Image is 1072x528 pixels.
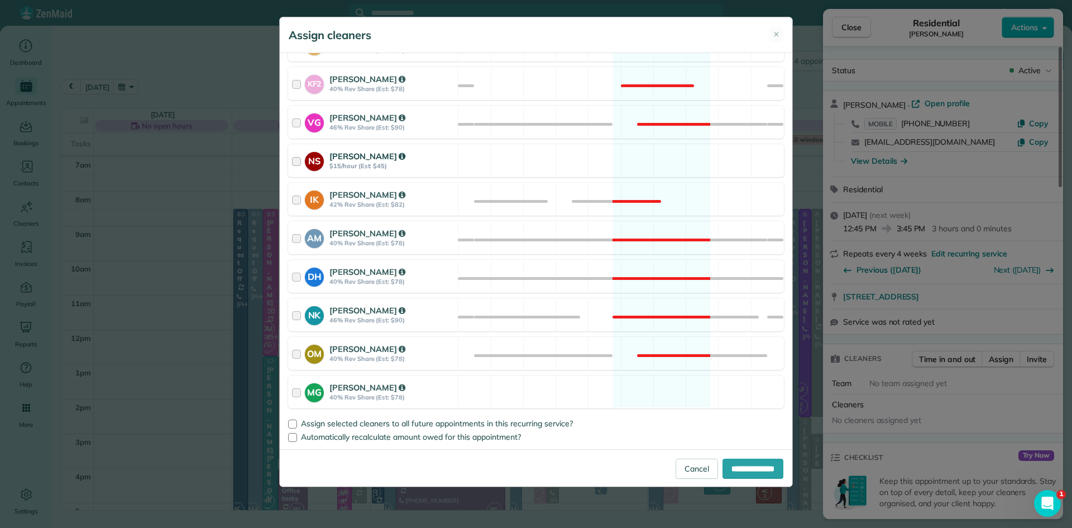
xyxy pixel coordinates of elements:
[305,229,324,245] strong: AM
[329,305,405,316] strong: [PERSON_NAME]
[773,29,779,40] span: ✕
[305,113,324,130] strong: VG
[301,432,521,442] span: Automatically recalculate amount owed for this appointment?
[329,74,405,84] strong: [PERSON_NAME]
[329,382,405,393] strong: [PERSON_NAME]
[329,112,405,123] strong: [PERSON_NAME]
[305,75,324,90] strong: KF2
[305,345,324,361] strong: OM
[305,152,324,168] strong: NS
[329,344,405,354] strong: [PERSON_NAME]
[1034,490,1061,517] iframe: Intercom live chat
[329,201,454,208] strong: 42% Rev Share (Est: $82)
[329,239,454,247] strong: 40% Rev Share (Est: $78)
[329,278,454,286] strong: 40% Rev Share (Est: $78)
[301,418,573,429] span: Assign selected cleaners to all future appointments in this recurring service?
[329,85,454,93] strong: 40% Rev Share (Est: $78)
[305,268,324,284] strong: DH
[329,189,405,200] strong: [PERSON_NAME]
[289,27,371,43] h5: Assign cleaners
[329,151,405,161] strong: [PERSON_NAME]
[329,355,454,363] strong: 40% Rev Share (Est: $78)
[305,306,324,322] strong: NK
[329,123,454,131] strong: 46% Rev Share (Est: $90)
[329,316,454,324] strong: 46% Rev Share (Est: $90)
[1057,490,1066,499] span: 1
[329,228,405,239] strong: [PERSON_NAME]
[329,267,405,277] strong: [PERSON_NAME]
[305,191,324,207] strong: IK
[676,459,718,479] a: Cancel
[329,393,454,401] strong: 40% Rev Share (Est: $78)
[329,162,454,170] strong: $15/hour (Est: $45)
[305,383,324,399] strong: MG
